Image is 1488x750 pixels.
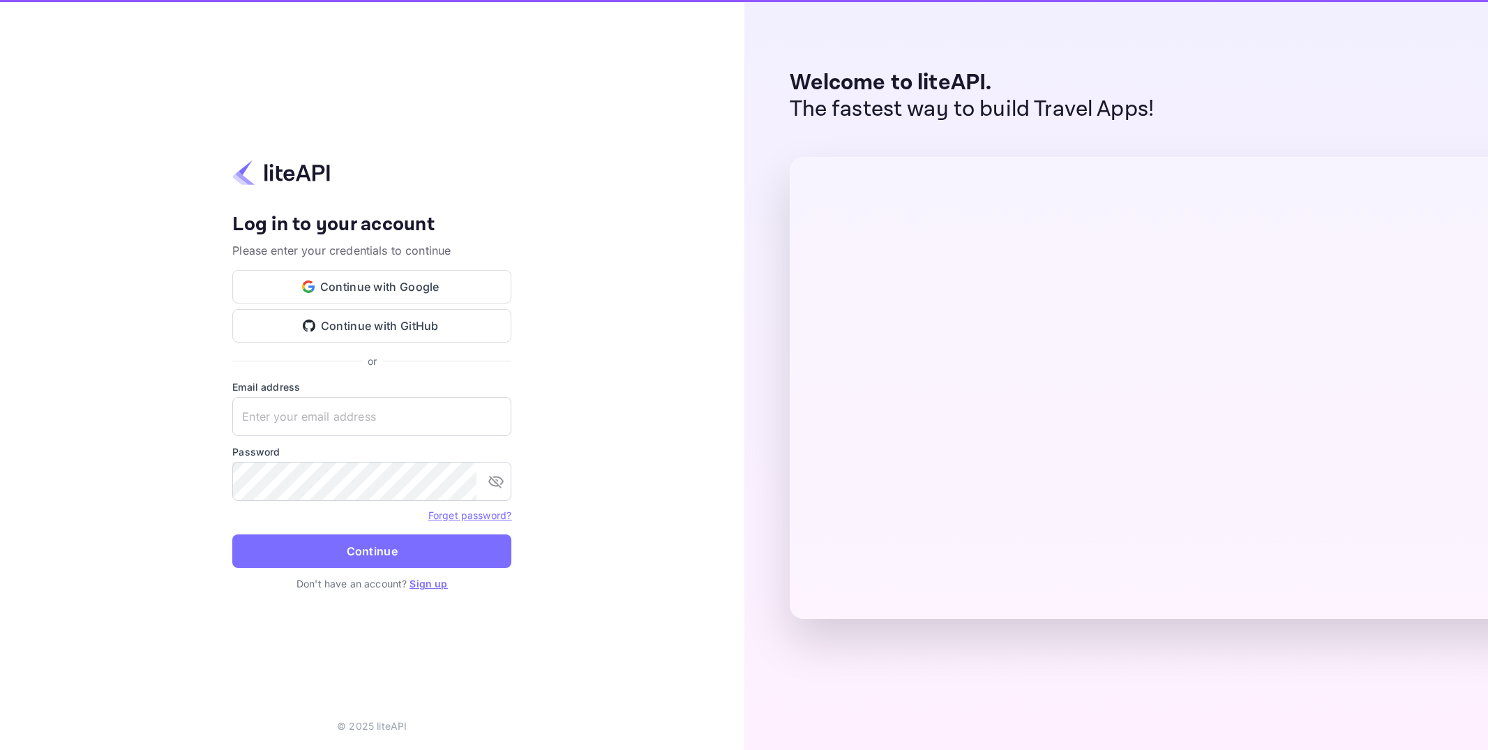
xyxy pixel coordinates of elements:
p: Please enter your credentials to continue [232,242,511,259]
h4: Log in to your account [232,213,511,237]
a: Sign up [409,578,447,590]
p: Welcome to liteAPI. [790,70,1155,96]
button: Continue with GitHub [232,309,511,343]
p: The fastest way to build Travel Apps! [790,96,1155,123]
label: Email address [232,380,511,394]
button: Continue [232,534,511,568]
a: Forget password? [428,508,511,522]
label: Password [232,444,511,459]
p: or [368,354,377,368]
button: Continue with Google [232,270,511,303]
p: Don't have an account? [232,576,511,591]
a: Forget password? [428,509,511,521]
input: Enter your email address [232,397,511,436]
button: toggle password visibility [482,467,510,495]
p: © 2025 liteAPI [337,719,407,733]
img: liteapi [232,159,330,186]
